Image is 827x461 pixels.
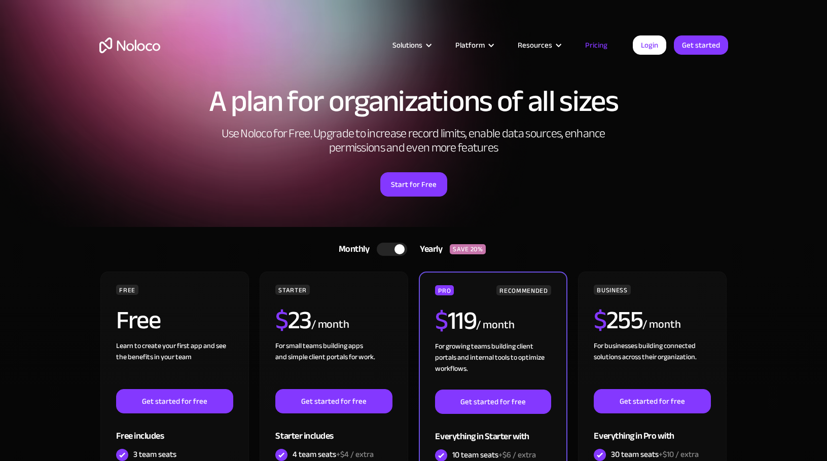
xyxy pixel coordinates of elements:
h2: 23 [275,308,311,333]
h2: Use Noloco for Free. Upgrade to increase record limits, enable data sources, enhance permissions ... [211,127,617,155]
div: Free includes [116,413,233,446]
a: Get started for free [116,389,233,413]
a: Login [633,35,666,55]
a: Pricing [572,39,620,52]
a: Get started for free [594,389,710,413]
div: Solutions [392,39,422,52]
div: 4 team seats [293,449,374,460]
div: 30 team seats [611,449,699,460]
div: Resources [505,39,572,52]
h2: 119 [435,308,476,333]
a: home [99,37,160,53]
div: Everything in Pro with [594,413,710,446]
h2: 255 [594,308,642,333]
a: Get started for free [435,390,551,414]
div: STARTER [275,285,309,295]
div: PRO [435,285,454,295]
div: Yearly [407,242,450,257]
div: Resources [518,39,552,52]
div: FREE [116,285,138,295]
div: Starter includes [275,413,392,446]
div: Monthly [326,242,377,257]
div: / month [311,317,349,333]
a: Start for Free [380,172,447,197]
div: RECOMMENDED [496,285,551,295]
span: $ [594,296,606,344]
div: Platform [443,39,505,52]
div: / month [476,317,514,333]
div: For businesses building connected solutions across their organization. ‍ [594,340,710,389]
div: Platform [455,39,485,52]
h2: Free [116,308,160,333]
div: For growing teams building client portals and internal tools to optimize workflows. [435,341,551,390]
span: $ [435,297,448,344]
div: For small teams building apps and simple client portals for work. ‍ [275,340,392,389]
div: 10 team seats [452,449,536,460]
a: Get started [674,35,728,55]
div: 3 team seats [133,449,176,460]
div: SAVE 20% [450,244,486,254]
h1: A plan for organizations of all sizes [99,86,728,117]
span: $ [275,296,288,344]
div: Everything in Starter with [435,414,551,447]
div: BUSINESS [594,285,630,295]
div: Learn to create your first app and see the benefits in your team ‍ [116,340,233,389]
div: Solutions [380,39,443,52]
div: / month [642,317,680,333]
a: Get started for free [275,389,392,413]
